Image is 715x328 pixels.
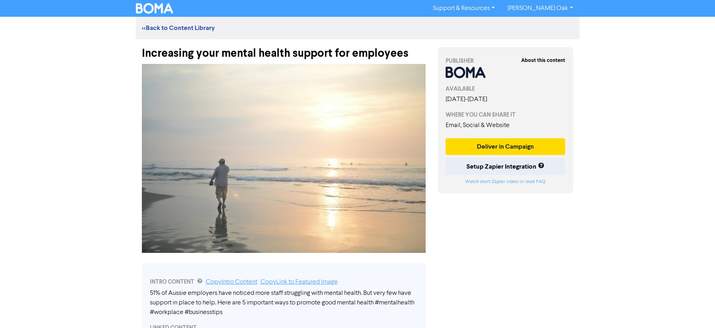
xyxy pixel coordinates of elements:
button: Deliver in Campaign [446,138,566,155]
a: Support & Resources [426,2,501,15]
a: Copy Intro Content [206,279,257,285]
div: PUBLISHER [446,57,566,65]
button: Setup Zapier Integration [446,158,566,175]
a: Watch short Zapier video [465,179,518,184]
div: [DATE] - [DATE] [446,95,566,104]
a: read FAQ [525,179,545,184]
a: Copy Link to Featured Image [261,279,338,285]
div: INTRO CONTENT [150,277,418,287]
iframe: Chat Widget [675,290,715,328]
div: 51% of Aussie employers have noticed more staff struggling with mental health. But very few have ... [150,288,418,317]
div: WHERE YOU CAN SHARE IT [446,111,566,119]
div: or [446,178,566,185]
div: Increasing your mental health support for employees [142,39,426,60]
a: [PERSON_NAME] Oak [501,2,579,15]
div: Email, Social & Website [446,121,566,130]
strong: About this content [521,57,565,64]
div: AVAILABLE [446,85,566,93]
a: <<Back to Content Library [142,24,215,32]
img: BOMA Logo [136,3,173,14]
